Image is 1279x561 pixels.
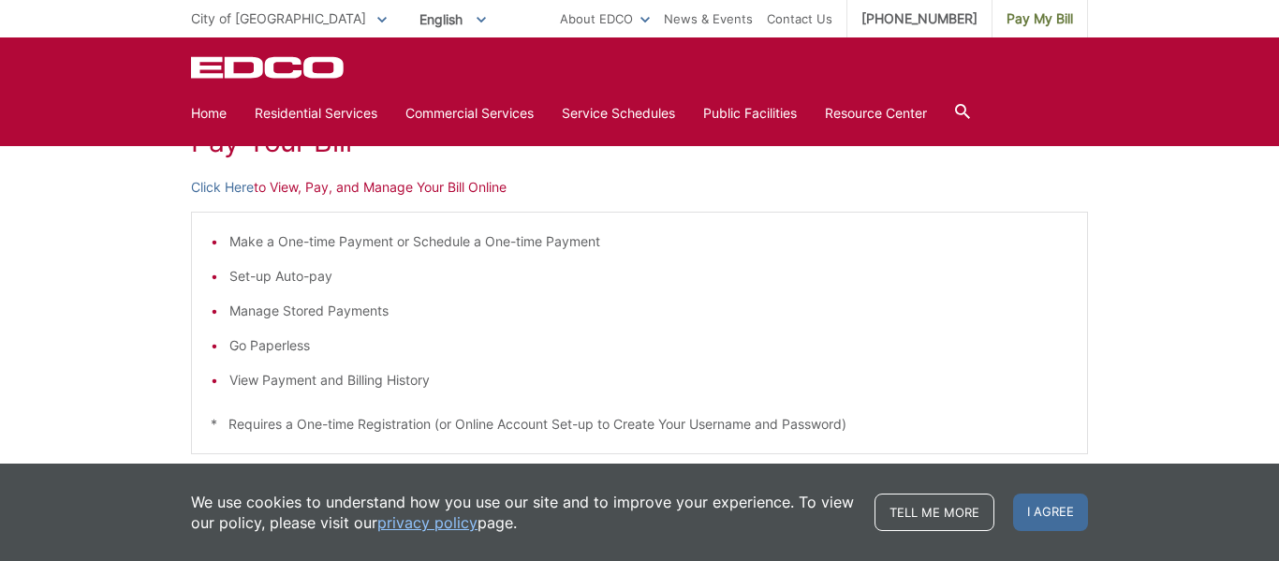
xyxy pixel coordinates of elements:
[229,231,1068,252] li: Make a One-time Payment or Schedule a One-time Payment
[562,103,675,124] a: Service Schedules
[191,56,346,79] a: EDCD logo. Return to the homepage.
[191,10,366,26] span: City of [GEOGRAPHIC_DATA]
[405,103,534,124] a: Commercial Services
[229,370,1068,391] li: View Payment and Billing History
[211,414,1068,435] p: * Requires a One-time Registration (or Online Account Set-up to Create Your Username and Password)
[664,8,753,29] a: News & Events
[377,512,478,533] a: privacy policy
[405,4,500,35] span: English
[191,103,227,124] a: Home
[703,103,797,124] a: Public Facilities
[191,177,254,198] a: Click Here
[191,492,856,533] p: We use cookies to understand how you use our site and to improve your experience. To view our pol...
[229,266,1068,287] li: Set-up Auto-pay
[875,494,994,531] a: Tell me more
[767,8,832,29] a: Contact Us
[255,103,377,124] a: Residential Services
[229,301,1068,321] li: Manage Stored Payments
[229,335,1068,356] li: Go Paperless
[191,177,1088,198] p: to View, Pay, and Manage Your Bill Online
[825,103,927,124] a: Resource Center
[560,8,650,29] a: About EDCO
